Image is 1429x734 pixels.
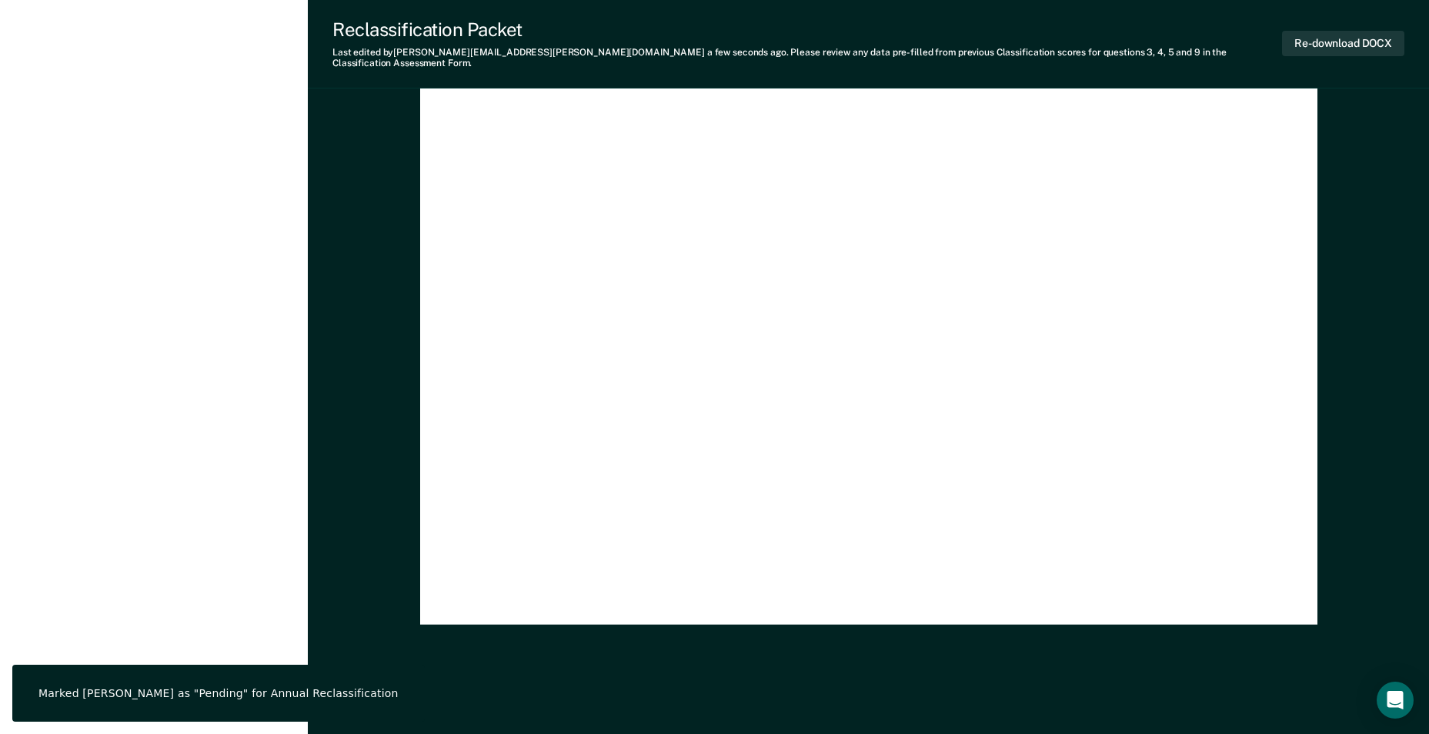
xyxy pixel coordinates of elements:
div: Marked [PERSON_NAME] as "Pending" for Annual Reclassification [38,686,399,700]
button: Re-download DOCX [1282,31,1404,56]
div: Open Intercom Messenger [1377,682,1414,719]
div: Reclassification Packet [332,18,1282,41]
div: Last edited by [PERSON_NAME][EMAIL_ADDRESS][PERSON_NAME][DOMAIN_NAME] . Please review any data pr... [332,47,1282,69]
span: a few seconds ago [707,47,786,58]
